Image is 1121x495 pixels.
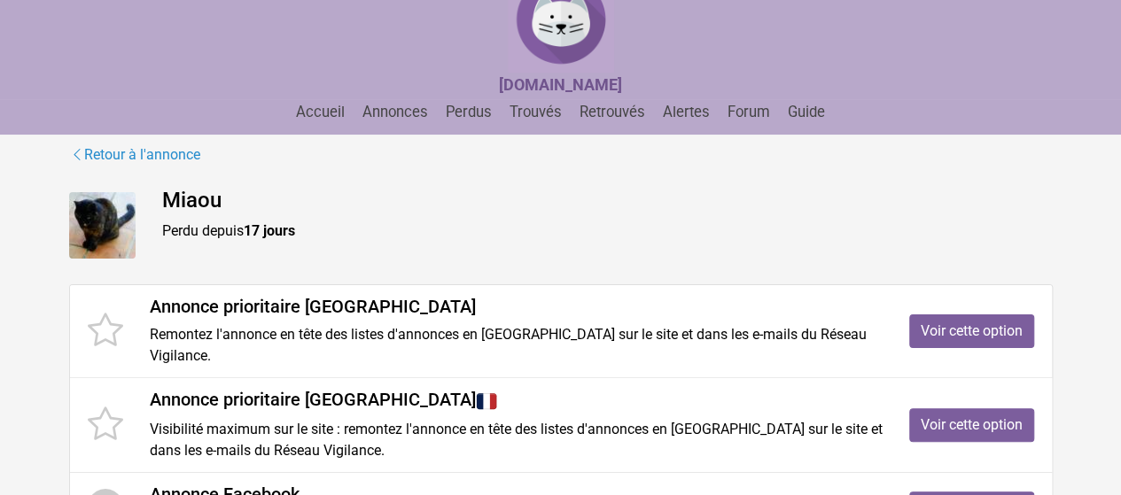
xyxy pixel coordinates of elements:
h4: Miaou [162,188,1053,213]
a: Forum [720,104,777,120]
p: Perdu depuis [162,220,1053,242]
a: Alertes [656,104,717,120]
h4: Annonce prioritaire [GEOGRAPHIC_DATA] [150,389,883,412]
a: [DOMAIN_NAME] [499,77,622,94]
strong: [DOMAIN_NAME] [499,75,622,94]
a: Guide [781,104,832,120]
a: Perdus [439,104,499,120]
a: Trouvés [502,104,569,120]
img: France [476,391,497,412]
a: Retour à l'annonce [69,143,201,166]
strong: 17 jours [244,222,295,239]
a: Accueil [289,104,352,120]
a: Retrouvés [572,104,652,120]
h4: Annonce prioritaire [GEOGRAPHIC_DATA] [150,296,883,317]
p: Remontez l'annonce en tête des listes d'annonces en [GEOGRAPHIC_DATA] sur le site et dans les e-m... [150,324,883,367]
p: Visibilité maximum sur le site : remontez l'annonce en tête des listes d'annonces en [GEOGRAPHIC_... [150,419,883,461]
a: Annonces [355,104,435,120]
a: Voir cette option [909,314,1034,348]
a: Voir cette option [909,408,1034,442]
